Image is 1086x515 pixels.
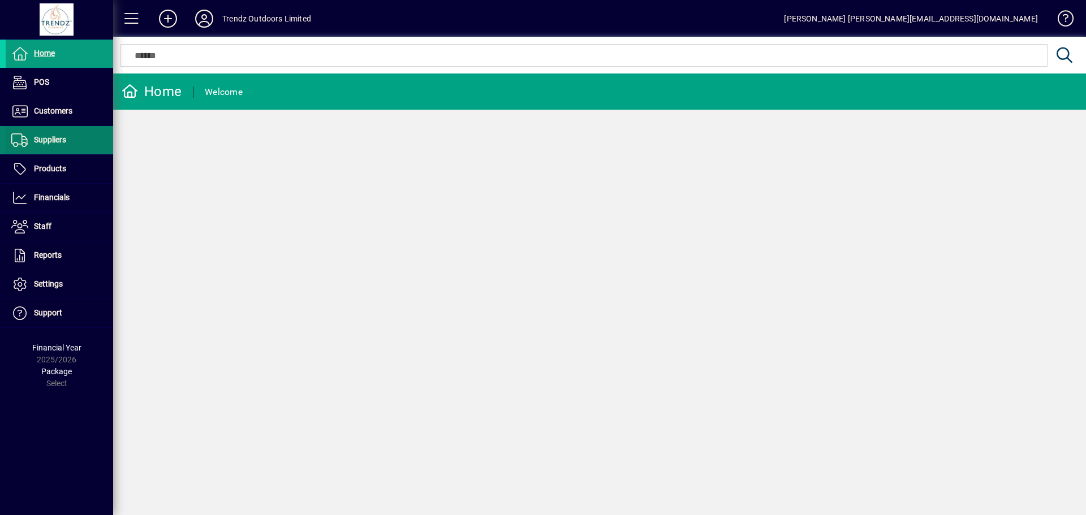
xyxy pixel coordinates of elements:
[34,106,72,115] span: Customers
[34,279,63,288] span: Settings
[6,299,113,327] a: Support
[222,10,311,28] div: Trendz Outdoors Limited
[6,270,113,298] a: Settings
[34,222,51,231] span: Staff
[34,49,55,58] span: Home
[34,308,62,317] span: Support
[41,367,72,376] span: Package
[784,10,1038,28] div: [PERSON_NAME] [PERSON_NAME][EMAIL_ADDRESS][DOMAIN_NAME]
[150,8,186,29] button: Add
[1049,2,1072,39] a: Knowledge Base
[34,193,70,202] span: Financials
[34,250,62,259] span: Reports
[6,241,113,270] a: Reports
[34,135,66,144] span: Suppliers
[122,83,182,101] div: Home
[34,164,66,173] span: Products
[6,126,113,154] a: Suppliers
[6,213,113,241] a: Staff
[205,83,243,101] div: Welcome
[32,343,81,352] span: Financial Year
[186,8,222,29] button: Profile
[6,68,113,97] a: POS
[34,77,49,86] span: POS
[6,97,113,125] a: Customers
[6,155,113,183] a: Products
[6,184,113,212] a: Financials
